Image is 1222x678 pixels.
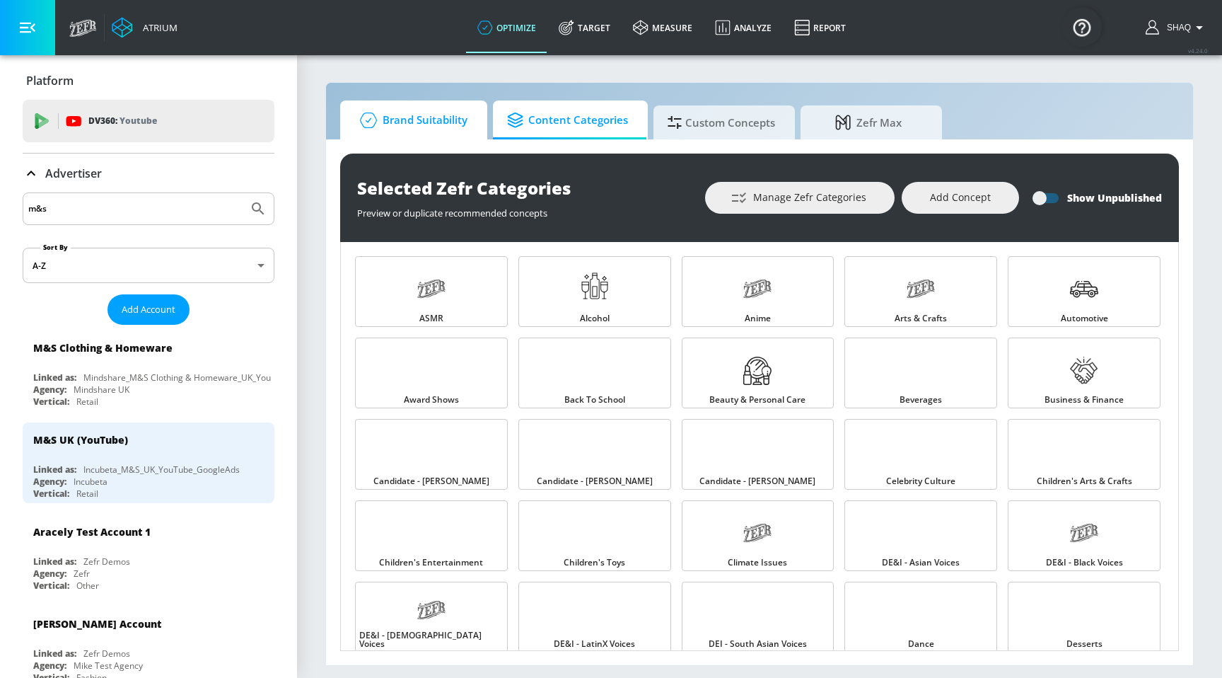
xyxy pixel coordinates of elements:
div: Vertical: [33,396,69,408]
div: Incubeta_M&S_UK_YouTube_GoogleAds [83,464,240,476]
div: [PERSON_NAME] Account [33,617,161,631]
span: ASMR [419,314,443,323]
a: Children's Entertainment [355,500,508,571]
div: Selected Zefr Categories [357,176,691,200]
a: Climate Issues [682,500,834,571]
span: Content Categories [507,103,628,137]
div: Zefr Demos [83,648,130,660]
div: Incubeta [74,476,107,488]
span: Candidate - [PERSON_NAME] [373,477,489,485]
div: Vertical: [33,580,69,592]
div: Agency: [33,476,66,488]
span: Add Concept [930,189,991,207]
a: DE&I - [DEMOGRAPHIC_DATA] Voices [355,582,508,653]
div: Linked as: [33,464,76,476]
span: Arts & Crafts [895,314,947,323]
div: Aracely Test Account 1 [33,525,151,539]
a: DE&I - LatinX Voices [518,582,671,653]
span: Award Shows [404,396,459,404]
span: DE&I - Asian Voices [882,558,960,567]
span: Custom Concepts [668,105,775,139]
span: Business & Finance [1044,396,1124,404]
span: Celebrity Culture [886,477,955,485]
span: Alcohol [580,314,610,323]
a: Children's Arts & Crafts [1008,419,1160,490]
button: Add Concept [902,182,1019,214]
button: Submit Search [243,193,274,224]
span: Automotive [1061,314,1108,323]
a: Celebrity Culture [844,419,997,490]
a: DE&I - Black Voices [1008,500,1160,571]
a: DEI - South Asian Voices [682,582,834,653]
span: DE&I - LatinX Voices [554,640,635,648]
a: Candidate - [PERSON_NAME] [518,419,671,490]
p: Youtube [120,113,157,128]
a: Dance [844,582,997,653]
div: M&S UK (YouTube)Linked as:Incubeta_M&S_UK_YouTube_GoogleAdsAgency:IncubetaVertical:Retail [23,423,274,503]
a: DE&I - Asian Voices [844,500,997,571]
span: Children's Arts & Crafts [1037,477,1132,485]
div: M&S UK (YouTube) [33,433,128,447]
span: Climate Issues [728,558,787,567]
a: Target [547,2,622,53]
div: Aracely Test Account 1Linked as:Zefr DemosAgency:ZefrVertical:Other [23,515,274,595]
a: optimize [466,2,547,53]
div: Linked as: [33,372,76,384]
div: Agency: [33,568,66,580]
a: ASMR [355,256,508,327]
a: Back to School [518,338,671,408]
input: Search by name [28,200,243,218]
div: DV360: Youtube [23,100,274,142]
button: Add Account [107,294,190,325]
a: Business & Finance [1008,338,1160,408]
div: M&S Clothing & HomewareLinked as:Mindshare_M&S Clothing & Homeware_UK_YouTube_GoogleAdsAgency:Min... [23,331,274,411]
button: Open Resource Center [1062,7,1102,47]
a: Beverages [844,338,997,408]
a: Anime [682,256,834,327]
span: Children's Toys [564,558,625,567]
span: Children's Entertainment [379,558,483,567]
div: Zefr [74,568,90,580]
span: Zefr Max [815,105,922,139]
div: Agency: [33,384,66,396]
p: Platform [26,73,74,88]
span: Beverages [900,396,942,404]
div: Retail [76,488,98,500]
div: Linked as: [33,556,76,568]
div: Zefr Demos [83,556,130,568]
div: A-Z [23,248,274,283]
a: Desserts [1008,582,1160,653]
a: Alcohol [518,256,671,327]
a: Atrium [112,17,178,38]
a: Arts & Crafts [844,256,997,327]
a: Candidate - [PERSON_NAME] [682,419,834,490]
h6: Show Unpublished [1067,191,1162,205]
a: Analyze [704,2,783,53]
span: Manage Zefr Categories [733,189,866,207]
span: Candidate - [PERSON_NAME] [699,477,815,485]
a: measure [622,2,704,53]
div: Other [76,580,99,592]
a: Automotive [1008,256,1160,327]
span: Dance [908,640,934,648]
button: Shaq [1146,19,1208,36]
span: Back to School [564,396,625,404]
div: Mindshare UK [74,384,129,396]
div: Mike Test Agency [74,660,143,672]
div: M&S Clothing & Homeware [33,341,173,355]
span: Beauty & Personal Care [709,396,805,404]
span: DE&I - [DEMOGRAPHIC_DATA] Voices [359,631,504,648]
div: Mindshare_M&S Clothing & Homeware_UK_YouTube_GoogleAds [83,372,337,384]
button: Manage Zefr Categories [705,182,895,214]
div: Preview or duplicate recommended concepts [357,200,691,219]
span: Anime [745,314,771,323]
a: Report [783,2,857,53]
p: DV360: [88,113,157,129]
span: Candidate - [PERSON_NAME] [537,477,653,485]
span: login as: shaquille.huang@zefr.com [1161,23,1191,33]
span: Brand Suitability [354,103,467,137]
p: Advertiser [45,166,102,181]
span: v 4.24.0 [1188,47,1208,54]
